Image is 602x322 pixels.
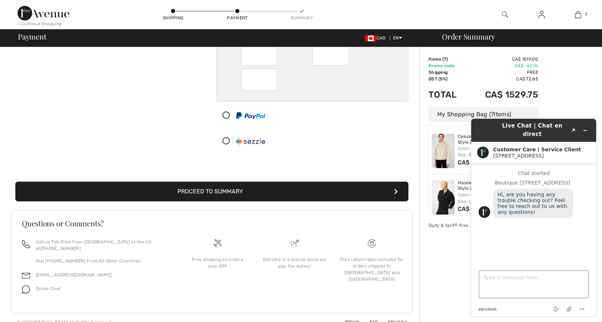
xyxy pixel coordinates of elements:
div: Order Summary [433,33,598,40]
a: 7 [560,10,596,19]
img: email [22,272,30,280]
span: Online Chat [36,286,61,291]
img: Sezzle [236,138,265,145]
td: CA$ 1519.00 [466,56,538,62]
img: Hooded Zipper Relaxed Fit Style 253963 [432,180,455,215]
img: 1ère Avenue [18,6,69,20]
span: 7 [585,11,587,18]
h3: Questions or Comments? [22,220,402,227]
td: Promo code [428,62,466,69]
img: Free shipping on orders over $99 [213,239,221,247]
div: Shipping [162,15,184,21]
div: Duty & tariff-free | Uninterrupted shipping [428,222,538,229]
div: < Continue Shopping [18,20,62,27]
div: Free return label included for orders shipped to [GEOGRAPHIC_DATA] and [GEOGRAPHIC_DATA] [339,256,405,283]
td: CA$ 72.85 [466,76,538,82]
img: My Info [538,10,545,19]
img: Casual Hip-Length Jacket Style 253874 [432,134,455,168]
a: Sign In [533,10,550,19]
img: Delivery is a breeze since we pay the duties! [291,239,299,247]
td: CA$ 1529.75 [466,82,538,107]
iframe: Secure Credit Card Frame - CVV [247,71,273,88]
iframe: Find more information here [465,113,602,322]
span: CAD [365,35,389,41]
img: chat [22,285,30,293]
div: Delivery is a breeze since we pay the duties! [262,256,328,269]
div: Color: Black Size: L [458,192,535,205]
div: Payment [226,15,248,21]
span: Chat [17,5,32,12]
img: My Bag [575,10,581,19]
span: CA$ 199 [458,205,481,212]
td: Total [428,82,466,107]
div: Summary [291,15,313,21]
td: GST (5%) [428,76,466,82]
a: [EMAIL_ADDRESS][DOMAIN_NAME] [36,272,112,277]
td: Free [466,69,538,76]
iframe: Secure Credit Card Frame - Expiration Year [318,46,344,63]
a: Casual Hip-Length Jacket Style 253874 [458,134,535,145]
iframe: Secure Credit Card Frame - Expiration Month [247,46,273,63]
img: search the website [502,10,508,19]
img: Free shipping on orders over $99 [368,239,376,247]
button: Proceed to Summary [15,182,408,201]
span: 7 [491,111,494,118]
p: Call us Toll-Free from [GEOGRAPHIC_DATA] or the US at [36,239,170,252]
div: Free shipping on orders over $99 [184,256,250,269]
img: call [22,240,30,248]
a: [PHONE_NUMBER] [41,246,81,251]
a: Hooded Zipper Relaxed Fit Style 253963 [458,180,535,192]
span: CA$ 305 [458,159,483,166]
div: Color: Champagne Size: XL [458,145,535,158]
img: PayPal [236,112,265,119]
img: Canadian Dollar [365,35,377,41]
td: CA$ -62.10 [466,62,538,69]
td: Items ( ) [428,56,466,62]
span: Payment [18,33,46,40]
p: Dial [PHONE_NUMBER] From All Other Countries [36,258,170,264]
td: Shipping [428,69,466,76]
span: EN [393,35,402,41]
div: My Shopping Bag ( Items) [428,107,538,122]
span: 7 [444,57,446,62]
